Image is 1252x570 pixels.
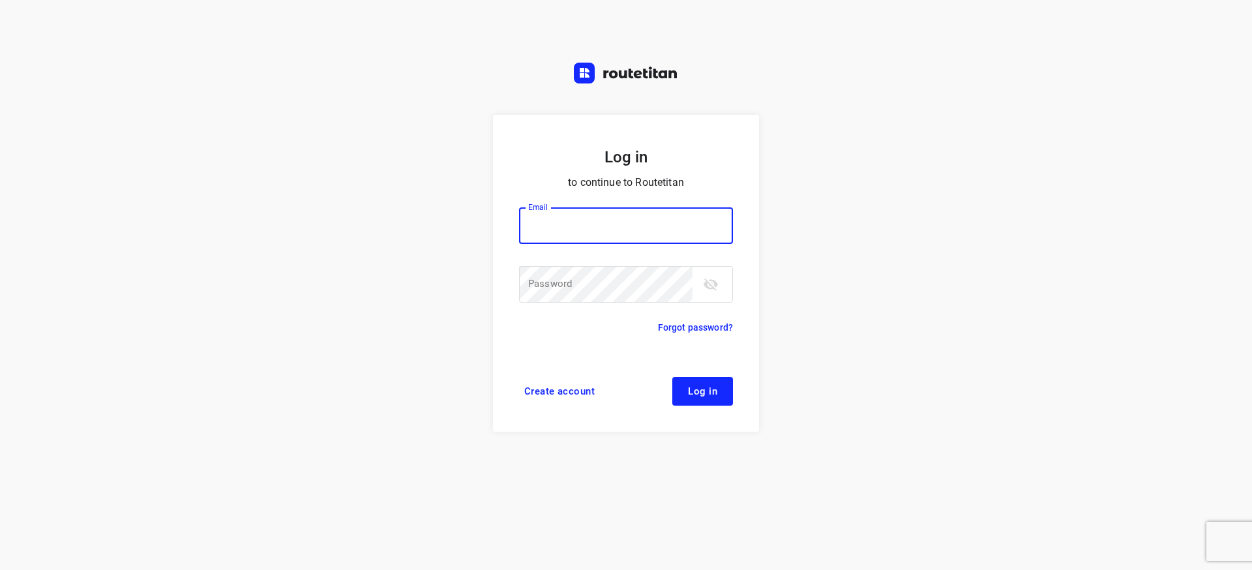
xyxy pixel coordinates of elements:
a: Routetitan [574,63,678,87]
p: to continue to Routetitan [519,173,733,192]
a: Forgot password? [658,320,733,335]
span: Create account [524,386,595,397]
img: Routetitan [574,63,678,83]
span: Log in [688,386,717,397]
button: toggle password visibility [698,271,724,297]
button: Log in [672,377,733,406]
h5: Log in [519,146,733,168]
a: Create account [519,377,600,406]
